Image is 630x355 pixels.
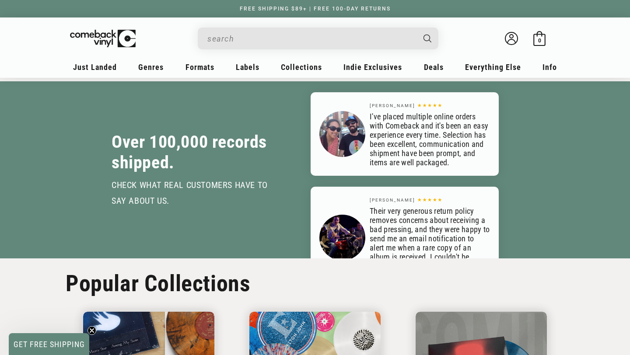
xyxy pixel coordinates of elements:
span: Info [542,63,557,72]
p: ★★★★★ [417,178,443,185]
img: Brian J. [319,94,365,140]
div: GET FREE SHIPPINGClose teaser [9,333,89,355]
span: Everything Else [465,63,521,72]
span: Indie Exclusives [343,63,402,72]
button: Search [416,28,440,49]
a: FREE SHIPPING $89+ | FREE 100-DAY RETURNS [231,6,399,12]
span: 0 [538,37,541,44]
p: [PERSON_NAME] [370,179,415,187]
span: Genres [138,63,164,72]
div: Search [198,28,438,49]
input: When autocomplete results are available use up and down arrows to review and enter to select [207,30,415,48]
button: Close teaser [87,326,96,335]
p: ★★★★★ [417,84,443,91]
span: Collections [281,63,322,72]
span: Just Landed [73,63,117,72]
span: GET FREE SHIPPING [14,340,85,349]
p: Check what real customers have to say about us. [112,177,269,209]
img: Mark V. [319,198,365,244]
span: Labels [236,63,259,72]
p: I've placed multiple online orders with Comeback and it's been an easy experience every time. Sel... [370,95,490,150]
p: [PERSON_NAME] [370,85,415,93]
h2: Popular Collections [66,269,250,299]
h2: Over 100,000 records shipped. [112,132,269,173]
p: Their very generous return policy removes concerns about receiving a bad pressing, and they were ... [370,189,490,263]
span: Deals [424,63,444,72]
span: Formats [185,63,214,72]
